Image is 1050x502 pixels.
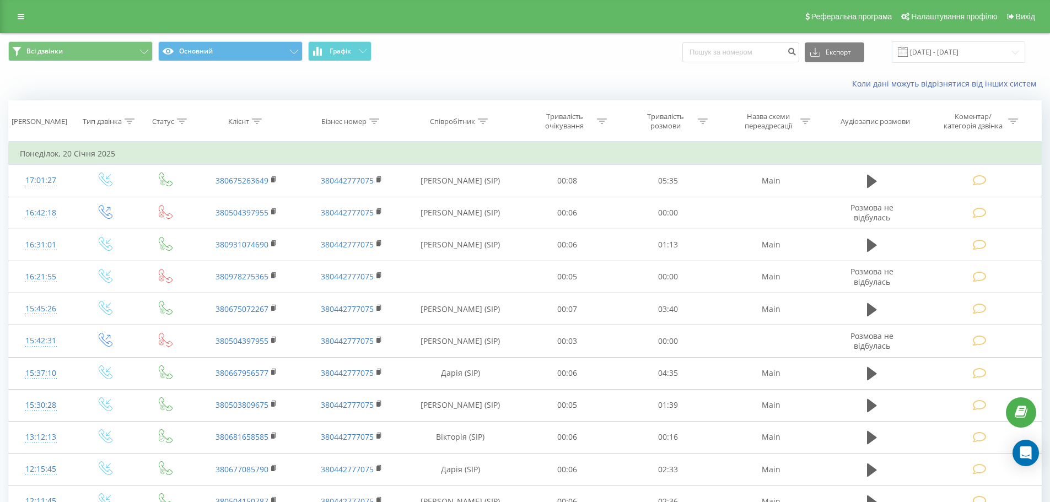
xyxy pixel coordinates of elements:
[618,293,719,325] td: 03:40
[26,47,63,56] span: Всі дзвінки
[718,454,823,485] td: Main
[404,293,517,325] td: [PERSON_NAME] (SIP)
[404,229,517,261] td: [PERSON_NAME] (SIP)
[941,112,1005,131] div: Коментар/категорія дзвінка
[216,464,268,474] a: 380677085790
[911,12,997,21] span: Налаштування профілю
[321,271,374,282] a: 380442777075
[308,41,371,61] button: Графік
[216,271,268,282] a: 380978275365
[618,165,719,197] td: 05:35
[83,117,122,126] div: Тип дзвінка
[216,207,268,218] a: 380504397955
[618,325,719,357] td: 00:00
[718,293,823,325] td: Main
[718,389,823,421] td: Main
[20,395,62,416] div: 15:30:28
[517,229,618,261] td: 00:06
[12,117,67,126] div: [PERSON_NAME]
[682,42,799,62] input: Пошук за номером
[618,357,719,389] td: 04:35
[805,42,864,62] button: Експорт
[20,266,62,288] div: 16:21:55
[321,117,367,126] div: Бізнес номер
[216,304,268,314] a: 380675072267
[404,421,517,453] td: Вікторія (SIP)
[517,454,618,485] td: 00:06
[20,170,62,191] div: 17:01:27
[321,400,374,410] a: 380442777075
[517,325,618,357] td: 00:03
[321,368,374,378] a: 380442777075
[216,239,268,250] a: 380931074690
[216,431,268,442] a: 380681658585
[20,202,62,224] div: 16:42:18
[20,363,62,384] div: 15:37:10
[636,112,695,131] div: Тривалість розмови
[321,239,374,250] a: 380442777075
[216,368,268,378] a: 380667956577
[404,454,517,485] td: Дарія (SIP)
[517,197,618,229] td: 00:06
[718,421,823,453] td: Main
[718,261,823,293] td: Main
[8,41,153,61] button: Всі дзвінки
[618,454,719,485] td: 02:33
[811,12,892,21] span: Реферальна програма
[618,421,719,453] td: 00:16
[852,78,1042,89] a: Коли дані можуть відрізнятися вiд інших систем
[1013,440,1039,466] div: Open Intercom Messenger
[618,197,719,229] td: 00:00
[517,165,618,197] td: 00:08
[321,304,374,314] a: 380442777075
[618,261,719,293] td: 00:00
[850,266,893,287] span: Розмова не відбулась
[321,207,374,218] a: 380442777075
[404,325,517,357] td: [PERSON_NAME] (SIP)
[618,229,719,261] td: 01:13
[1016,12,1035,21] span: Вихід
[404,389,517,421] td: [PERSON_NAME] (SIP)
[321,175,374,186] a: 380442777075
[517,389,618,421] td: 00:05
[718,357,823,389] td: Main
[404,197,517,229] td: [PERSON_NAME] (SIP)
[517,357,618,389] td: 00:06
[739,112,798,131] div: Назва схеми переадресації
[321,431,374,442] a: 380442777075
[20,458,62,480] div: 12:15:45
[718,229,823,261] td: Main
[517,261,618,293] td: 00:05
[850,331,893,351] span: Розмова не відбулась
[517,421,618,453] td: 00:06
[216,175,268,186] a: 380675263649
[20,234,62,256] div: 16:31:01
[404,165,517,197] td: [PERSON_NAME] (SIP)
[430,117,475,126] div: Співробітник
[321,336,374,346] a: 380442777075
[20,298,62,320] div: 15:45:26
[216,400,268,410] a: 380503809675
[158,41,303,61] button: Основний
[718,165,823,197] td: Main
[535,112,594,131] div: Тривалість очікування
[618,389,719,421] td: 01:39
[20,427,62,448] div: 13:12:13
[9,143,1042,165] td: Понеділок, 20 Січня 2025
[841,117,910,126] div: Аудіозапис розмови
[321,464,374,474] a: 380442777075
[216,336,268,346] a: 380504397955
[330,47,351,55] span: Графік
[850,202,893,223] span: Розмова не відбулась
[404,357,517,389] td: Дарія (SIP)
[517,293,618,325] td: 00:07
[228,117,249,126] div: Клієнт
[152,117,174,126] div: Статус
[20,330,62,352] div: 15:42:31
